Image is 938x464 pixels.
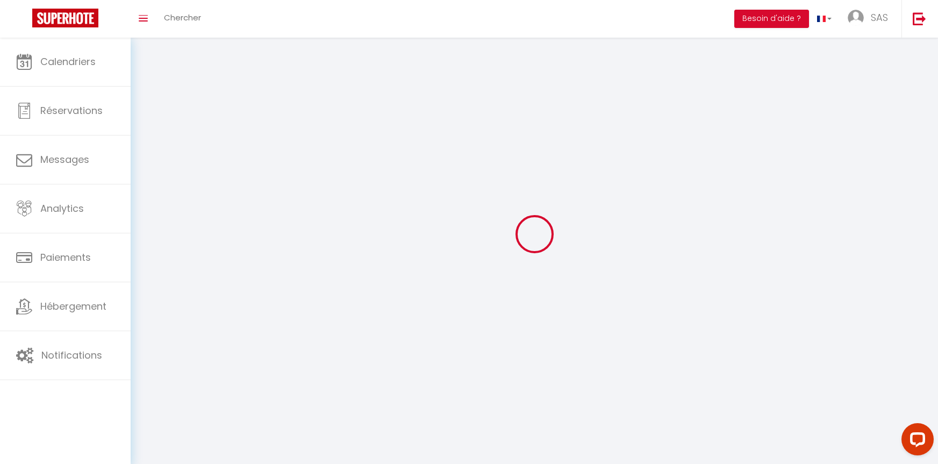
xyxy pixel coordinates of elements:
[734,10,809,28] button: Besoin d'aide ?
[41,348,102,362] span: Notifications
[40,251,91,264] span: Paiements
[893,419,938,464] iframe: LiveChat chat widget
[40,202,84,215] span: Analytics
[848,10,864,26] img: ...
[871,11,888,24] span: SAS
[40,299,106,313] span: Hébergement
[40,153,89,166] span: Messages
[40,104,103,117] span: Réservations
[40,55,96,68] span: Calendriers
[913,12,926,25] img: logout
[164,12,201,23] span: Chercher
[32,9,98,27] img: Super Booking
